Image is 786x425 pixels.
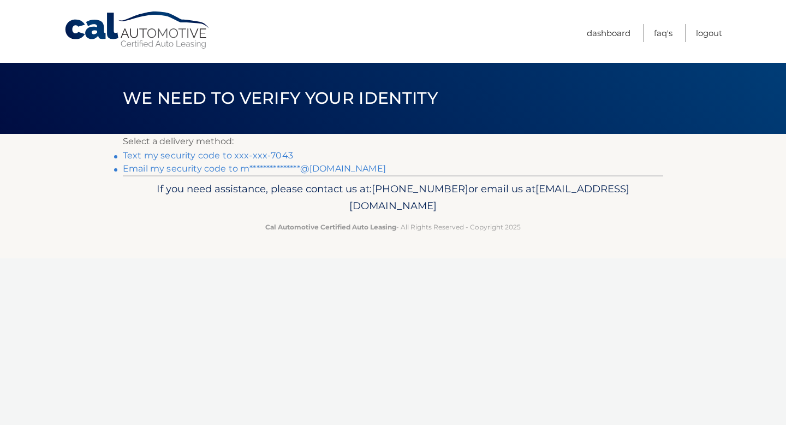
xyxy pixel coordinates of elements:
a: Logout [696,24,722,42]
strong: Cal Automotive Certified Auto Leasing [265,223,396,231]
p: - All Rights Reserved - Copyright 2025 [130,221,656,233]
p: Select a delivery method: [123,134,663,149]
span: We need to verify your identity [123,88,438,108]
a: Text my security code to xxx-xxx-7043 [123,150,293,161]
a: Cal Automotive [64,11,211,50]
a: Dashboard [587,24,630,42]
p: If you need assistance, please contact us at: or email us at [130,180,656,215]
a: FAQ's [654,24,672,42]
span: [PHONE_NUMBER] [372,182,468,195]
